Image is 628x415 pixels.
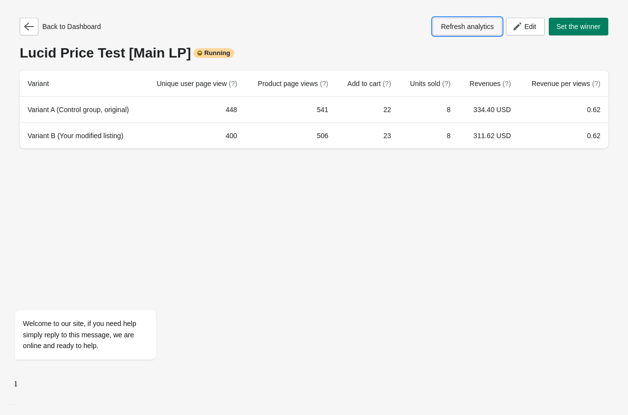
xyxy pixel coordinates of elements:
button: Refresh analytics [433,18,502,35]
td: 8 [399,97,459,122]
span: Revenue per views [532,80,600,88]
div: Back to Dashboard [20,18,101,35]
td: 23 [336,122,399,148]
span: (?) [229,80,237,88]
button: Edit [506,18,544,35]
span: (?) [442,80,450,88]
div: Variant A (Control group, original) [28,105,135,115]
span: (?) [502,80,511,88]
iframe: chat widget [10,221,187,371]
td: 0.62 [519,122,608,148]
div: Running [193,48,234,58]
td: 22 [336,97,399,122]
td: 400 [143,122,245,148]
td: 334.40 USD [459,97,519,122]
span: (?) [592,80,600,88]
td: 541 [245,97,336,122]
span: Refresh analytics [441,23,494,30]
span: Product page views [258,80,328,88]
div: Variant B (Your modified listing) [28,131,135,141]
td: 506 [245,122,336,148]
th: Variant [20,71,143,97]
span: Revenues [470,80,511,88]
span: Units sold [410,80,450,88]
span: Unique user page view [157,80,237,88]
span: (?) [320,80,328,88]
td: 8 [399,122,459,148]
span: (?) [382,80,391,88]
td: 0.62 [519,97,608,122]
iframe: chat widget [10,376,41,405]
span: Set the winner [557,23,601,30]
td: 448 [143,97,245,122]
button: Set the winner [549,18,609,35]
span: Edit [524,23,536,30]
div: Lucid Price Test [Main LP] [20,45,608,61]
span: Add to cart [347,80,391,88]
td: 311.62 USD [459,122,519,148]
